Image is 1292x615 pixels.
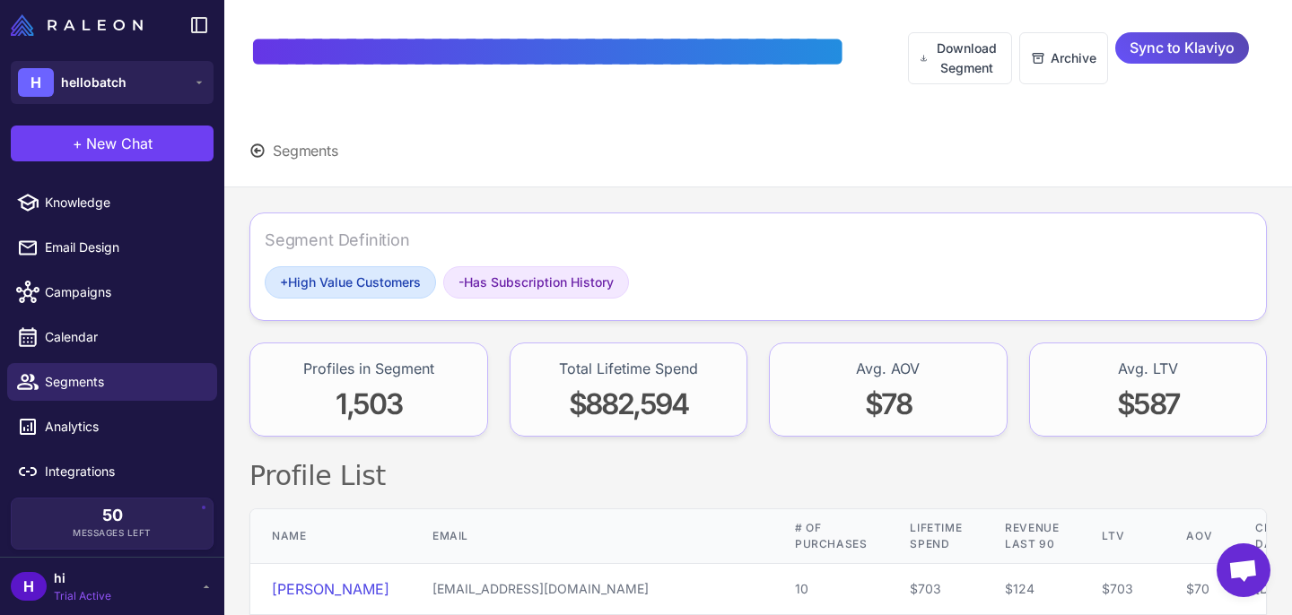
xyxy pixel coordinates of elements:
[45,462,203,481] span: Integrations
[865,386,912,421] span: $78
[411,564,773,615] td: [EMAIL_ADDRESS][DOMAIN_NAME]
[73,526,152,540] span: Messages Left
[250,509,411,564] th: Name
[45,193,203,212] span: Knowledge
[11,572,47,601] div: H
[45,417,203,437] span: Analytics
[1118,358,1178,379] div: Avg. LTV
[1165,509,1234,564] th: AOV
[54,588,111,604] span: Trial Active
[336,386,401,421] span: 1,503
[54,568,111,588] span: hi
[773,509,888,564] th: # of Purchases
[1019,32,1108,84] button: Archive
[45,282,203,302] span: Campaigns
[45,238,203,257] span: Email Design
[11,14,150,36] a: Raleon Logo
[569,386,688,421] span: $882,594
[983,564,1080,615] td: $124
[7,363,217,401] a: Segments
[1130,32,1235,64] span: Sync to Klaviyo
[908,32,1012,84] button: Download Segment
[11,14,143,36] img: Raleon Logo
[1165,564,1234,615] td: $70
[983,509,1080,564] th: Revenue Last 90
[280,274,288,290] span: +
[280,273,421,292] span: High Value Customers
[7,273,217,311] a: Campaigns
[559,358,698,379] div: Total Lifetime Spend
[7,184,217,221] a: Knowledge
[888,564,983,615] td: $703
[7,453,217,490] a: Integrations
[411,509,773,564] th: Email
[102,507,123,524] span: 50
[773,564,888,615] td: 10
[856,358,920,379] div: Avg. AOV
[7,318,217,356] a: Calendar
[18,68,54,97] div: H
[61,73,127,92] span: hellobatch
[45,372,203,392] span: Segments
[265,228,410,252] div: Segment Definition
[249,140,338,161] button: Segments
[1217,543,1270,597] div: Open chat
[73,133,83,154] span: +
[11,61,214,104] button: Hhellobatch
[888,509,983,564] th: Lifetime Spend
[7,408,217,446] a: Analytics
[1080,564,1165,615] td: $703
[249,458,1267,494] h2: Profile List
[1080,509,1165,564] th: LTV
[45,327,203,347] span: Calendar
[7,229,217,266] a: Email Design
[1117,386,1179,421] span: $587
[11,126,214,161] button: +New Chat
[86,133,153,154] span: New Chat
[273,140,338,161] span: Segments
[272,580,389,598] a: [PERSON_NAME]
[458,273,614,292] span: Has Subscription History
[458,274,464,290] span: -
[303,358,434,379] div: Profiles in Segment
